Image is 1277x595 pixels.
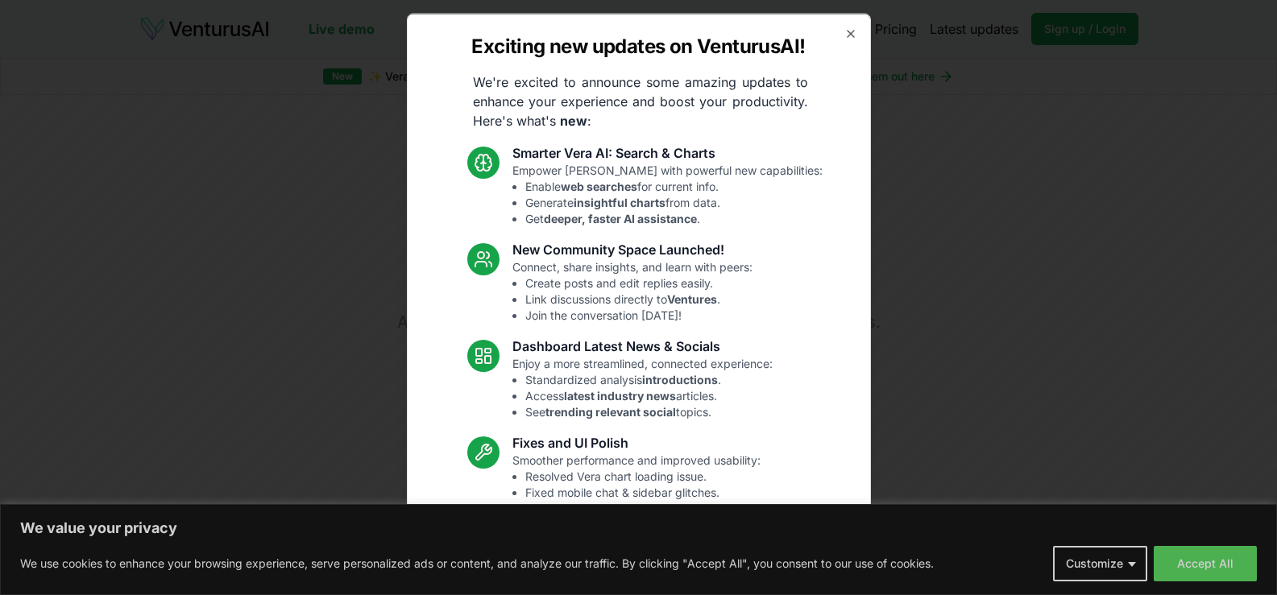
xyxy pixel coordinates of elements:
[561,179,637,192] strong: web searches
[471,33,805,59] h2: Exciting new updates on VenturusAI!
[545,404,676,418] strong: trending relevant social
[642,372,718,386] strong: introductions
[460,72,821,130] p: We're excited to announce some amazing updates to enhance your experience and boost your producti...
[525,371,773,387] li: Standardized analysis .
[525,275,753,291] li: Create posts and edit replies easily.
[544,211,697,225] strong: deeper, faster AI assistance
[512,239,753,258] h3: New Community Space Launched!
[560,112,587,128] strong: new
[512,336,773,355] h3: Dashboard Latest News & Socials
[564,388,676,402] strong: latest industry news
[512,258,753,323] p: Connect, share insights, and learn with peers:
[525,307,753,323] li: Join the conversation [DATE]!
[512,432,761,452] h3: Fixes and UI Polish
[512,452,761,516] p: Smoother performance and improved usability:
[667,291,717,305] strong: Ventures
[512,143,823,162] h3: Smarter Vera AI: Search & Charts
[512,355,773,419] p: Enjoy a more streamlined, connected experience:
[525,210,823,226] li: Get .
[525,291,753,307] li: Link discussions directly to .
[525,178,823,194] li: Enable for current info.
[525,500,761,516] li: Enhanced overall UI consistency.
[525,484,761,500] li: Fixed mobile chat & sidebar glitches.
[574,195,665,209] strong: insightful charts
[512,162,823,226] p: Empower [PERSON_NAME] with powerful new capabilities:
[458,529,819,587] p: These updates are designed to make VenturusAI more powerful, intuitive, and user-friendly. Let us...
[525,468,761,484] li: Resolved Vera chart loading issue.
[525,194,823,210] li: Generate from data.
[525,403,773,419] li: See topics.
[525,387,773,403] li: Access articles.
